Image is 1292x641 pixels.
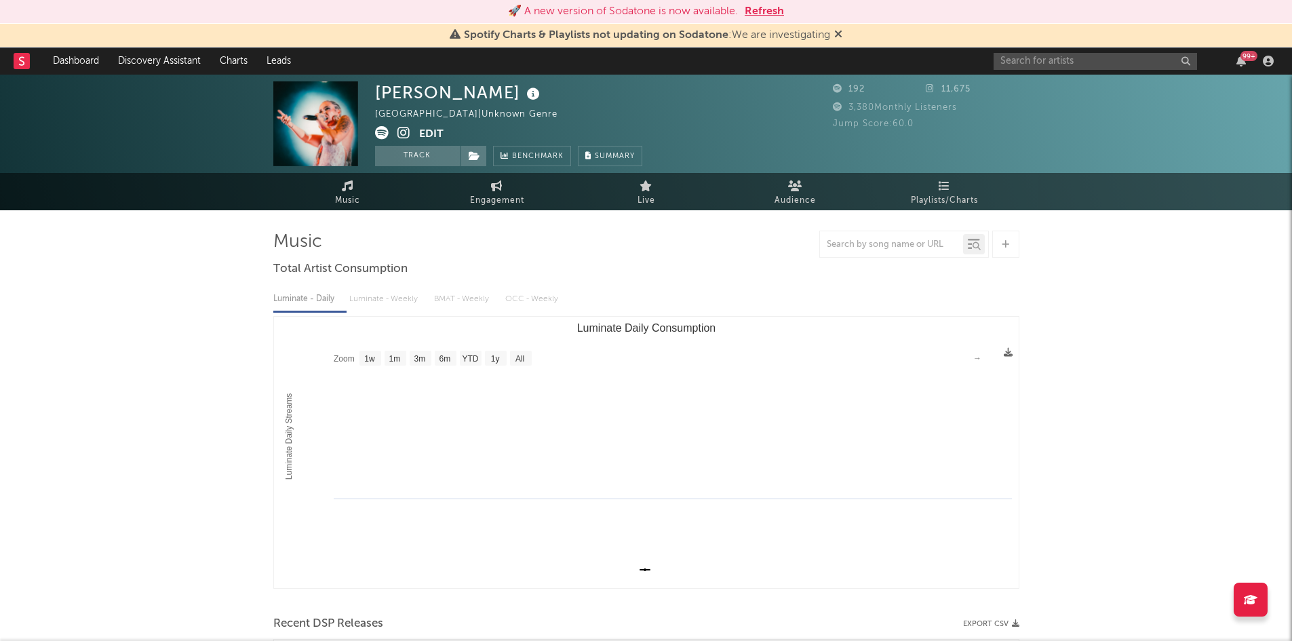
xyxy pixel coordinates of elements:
[1236,56,1246,66] button: 99+
[572,173,721,210] a: Live
[721,173,870,210] a: Audience
[464,30,728,41] span: Spotify Charts & Playlists not updating on Sodatone
[745,3,784,20] button: Refresh
[833,85,865,94] span: 192
[43,47,109,75] a: Dashboard
[274,317,1019,588] svg: Luminate Daily Consumption
[375,106,573,123] div: [GEOGRAPHIC_DATA] | Unknown Genre
[375,146,460,166] button: Track
[439,354,450,364] text: 6m
[493,146,571,166] a: Benchmark
[273,616,383,632] span: Recent DSP Releases
[423,173,572,210] a: Engagement
[638,193,655,209] span: Live
[870,173,1019,210] a: Playlists/Charts
[834,30,842,41] span: Dismiss
[512,149,564,165] span: Benchmark
[419,126,444,143] button: Edit
[335,193,360,209] span: Music
[963,620,1019,628] button: Export CSV
[595,153,635,160] span: Summary
[911,193,978,209] span: Playlists/Charts
[470,193,524,209] span: Engagement
[273,261,408,277] span: Total Artist Consumption
[515,354,524,364] text: All
[257,47,300,75] a: Leads
[364,354,375,364] text: 1w
[926,85,971,94] span: 11,675
[109,47,210,75] a: Discovery Assistant
[833,103,957,112] span: 3,380 Monthly Listeners
[973,353,981,363] text: →
[284,393,294,480] text: Luminate Daily Streams
[334,354,355,364] text: Zoom
[1240,51,1257,61] div: 99 +
[578,146,642,166] button: Summary
[389,354,400,364] text: 1m
[462,354,478,364] text: YTD
[273,173,423,210] a: Music
[775,193,816,209] span: Audience
[375,81,543,104] div: [PERSON_NAME]
[490,354,499,364] text: 1y
[994,53,1197,70] input: Search for artists
[414,354,425,364] text: 3m
[833,119,914,128] span: Jump Score: 60.0
[576,322,716,334] text: Luminate Daily Consumption
[464,30,830,41] span: : We are investigating
[508,3,738,20] div: 🚀 A new version of Sodatone is now available.
[210,47,257,75] a: Charts
[820,239,963,250] input: Search by song name or URL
